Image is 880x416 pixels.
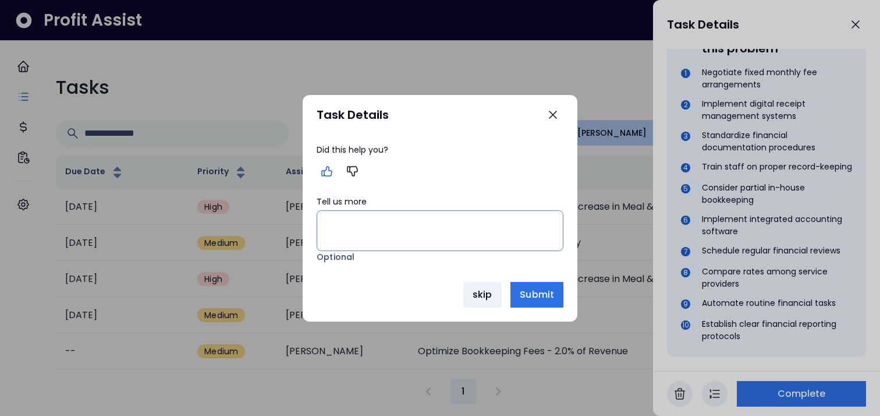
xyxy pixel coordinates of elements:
[510,282,563,308] button: Submit
[317,196,367,207] span: Tell us more
[473,288,492,302] span: skip
[520,288,554,302] span: Submit
[317,144,563,156] div: Did this help you?
[317,251,355,263] span: Optional
[317,106,389,124] div: Task Details
[463,282,501,308] button: skip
